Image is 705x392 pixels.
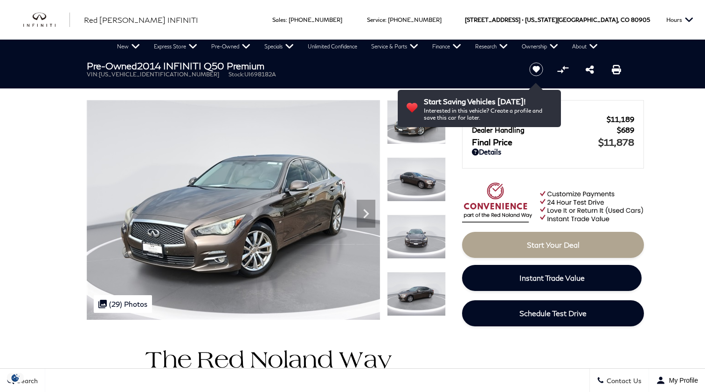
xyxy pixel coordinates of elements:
[286,16,287,23] span: :
[462,265,642,291] a: Instant Trade Value
[84,15,198,24] span: Red [PERSON_NAME] INFINITI
[472,148,634,156] a: Details
[387,157,446,202] img: Used 2014 Chestnut Bronze INFINITI Premium image 2
[228,71,244,78] span: Stock:
[387,215,446,259] img: Used 2014 Chestnut Bronze INFINITI Premium image 3
[257,40,301,54] a: Specials
[301,40,364,54] a: Unlimited Confidence
[515,40,565,54] a: Ownership
[357,200,375,228] div: Next
[87,61,513,71] h1: 2014 INFINITI Q50 Premium
[607,115,634,123] span: $11,189
[472,136,634,148] a: Final Price $11,878
[204,40,257,54] a: Pre-Owned
[472,115,607,123] span: Red [PERSON_NAME]
[272,16,286,23] span: Sales
[99,71,219,78] span: [US_VEHICLE_IDENTIFICATION_NUMBER]
[472,115,634,123] a: Red [PERSON_NAME] $11,189
[586,64,594,75] a: Share this Pre-Owned 2014 INFINITI Q50 Premium
[565,40,605,54] a: About
[387,272,446,316] img: Used 2014 Chestnut Bronze INFINITI Premium image 4
[110,40,147,54] a: New
[289,16,342,23] a: [PHONE_NUMBER]
[472,137,598,147] span: Final Price
[23,13,70,27] img: INFINITI
[23,13,70,27] a: infiniti
[385,16,387,23] span: :
[425,40,468,54] a: Finance
[87,71,99,78] span: VIN:
[472,126,617,134] span: Dealer Handling
[5,373,26,383] img: Opt-Out Icon
[388,16,442,23] a: [PHONE_NUMBER]
[465,16,650,23] a: [STREET_ADDRESS] • [US_STATE][GEOGRAPHIC_DATA], CO 80905
[617,126,634,134] span: $689
[87,100,380,320] img: Used 2014 Chestnut Bronze INFINITI Premium image 1
[527,240,580,249] span: Start Your Deal
[14,377,38,385] span: Search
[665,377,698,384] span: My Profile
[462,300,644,326] a: Schedule Test Drive
[87,60,137,71] strong: Pre-Owned
[468,40,515,54] a: Research
[364,40,425,54] a: Service & Parts
[147,40,204,54] a: Express Store
[526,62,546,77] button: Save vehicle
[94,295,152,313] div: (29) Photos
[84,14,198,26] a: Red [PERSON_NAME] INFINITI
[472,126,634,134] a: Dealer Handling $689
[519,273,585,282] span: Instant Trade Value
[598,136,634,148] span: $11,878
[110,40,605,54] nav: Main Navigation
[649,369,705,392] button: Open user profile menu
[367,16,385,23] span: Service
[612,64,621,75] a: Print this Pre-Owned 2014 INFINITI Q50 Premium
[462,232,644,258] a: Start Your Deal
[604,377,642,385] span: Contact Us
[5,373,26,383] section: Click to Open Cookie Consent Modal
[519,309,587,318] span: Schedule Test Drive
[556,62,570,76] button: Compare vehicle
[244,71,276,78] span: UI698182A
[387,100,446,144] img: Used 2014 Chestnut Bronze INFINITI Premium image 1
